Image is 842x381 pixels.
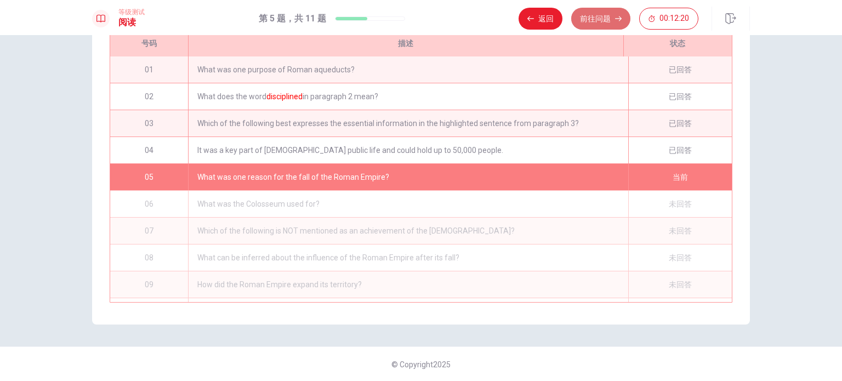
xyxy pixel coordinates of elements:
button: 返回 [519,8,562,30]
div: 08 [110,244,188,271]
div: 10 [110,298,188,325]
div: 02 [110,83,188,110]
div: It was a key part of [DEMOGRAPHIC_DATA] public life and could hold up to 50,000 people. [188,137,628,163]
div: 09 [110,271,188,298]
div: 描述 [188,30,623,56]
button: 前往问题 [571,8,630,30]
div: 已回答 [628,83,732,110]
div: Which of the following is NOT mentioned as an achievement of the [DEMOGRAPHIC_DATA]? [188,218,628,244]
div: 06 [110,191,188,217]
span: 00:12:20 [659,14,689,23]
div: What does the word in paragraph 2 mean? [188,83,628,110]
div: What was one purpose of Roman aqueducts? [188,56,628,83]
div: 已回答 [628,137,732,163]
div: 07 [110,218,188,244]
div: What was the Colosseum used for? [188,191,628,217]
div: 01 [110,56,188,83]
div: 已回答 [628,110,732,137]
div: 状态 [623,30,732,56]
div: 03 [110,110,188,137]
div: 已回答 [628,56,732,83]
div: 05 [110,164,188,190]
div: 未回答 [628,271,732,298]
div: What was one reason for the fall of the Roman Empire? [188,164,628,190]
div: 当前 [628,164,732,190]
div: 未回答 [628,298,732,325]
div: 04 [110,137,188,163]
div: How did the Roman Empire expand its territory? [188,271,628,298]
div: Which of the following best expresses the essential information in the highlighted sentence from ... [188,110,628,137]
div: What can be inferred about the influence of the Roman Empire after its fall? [188,244,628,271]
div: Select the three sentences that express the most important ideas in the passage. [188,298,628,325]
font: disciplined [266,92,303,101]
div: 未回答 [628,218,732,244]
span: © Copyright 2025 [391,360,451,369]
h1: 阅读 [118,16,145,29]
div: 未回答 [628,244,732,271]
h1: 第 5 题，共 11 题 [259,12,326,25]
button: 00:12:20 [639,8,698,30]
div: 号码 [110,30,188,56]
span: 等级测试 [118,8,145,16]
div: 未回答 [628,191,732,217]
